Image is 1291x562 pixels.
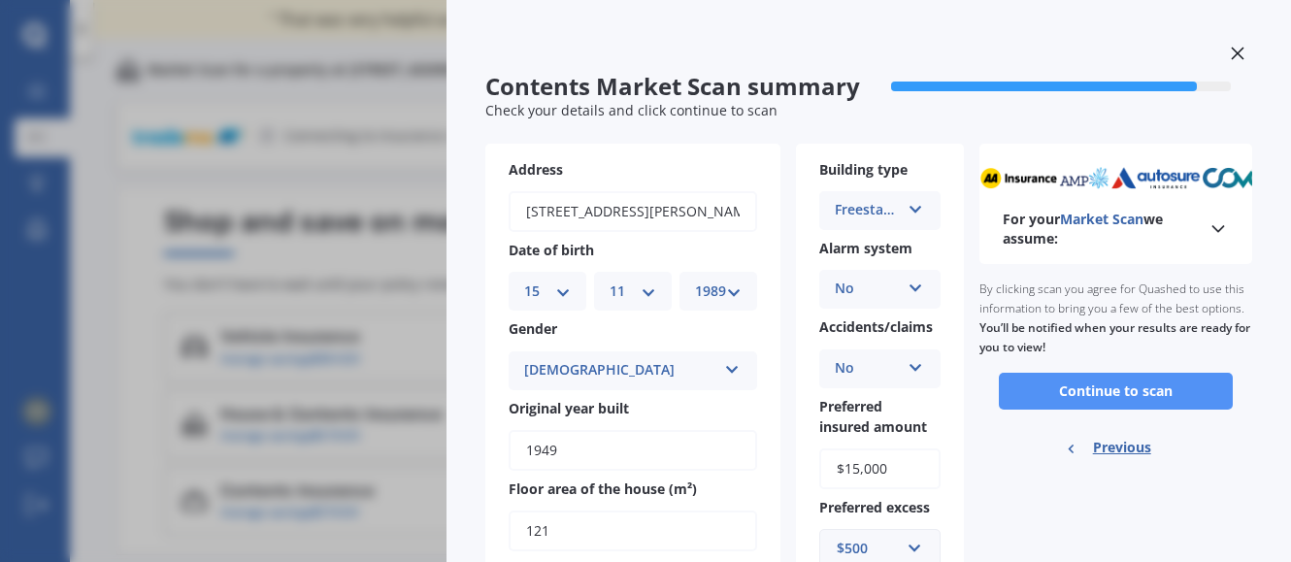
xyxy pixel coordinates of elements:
[1199,167,1266,189] img: cove_sm.webp
[1003,210,1208,248] b: For your we assume:
[485,73,869,101] span: Contents Market Scan summary
[1054,167,1108,189] img: amp_sm.png
[835,278,900,301] div: No
[509,479,697,498] span: Floor area of the house (m²)
[509,241,594,259] span: Date of birth
[819,239,912,257] span: Alarm system
[837,538,900,559] div: $500
[524,359,716,382] div: [DEMOGRAPHIC_DATA]
[1060,210,1143,228] span: Market Scan
[509,320,557,339] span: Gender
[819,318,933,337] span: Accidents/claims
[819,397,927,436] span: Preferred insured amount
[509,399,629,417] span: Original year built
[509,160,563,179] span: Address
[1108,167,1198,189] img: autosure_sm.webp
[1093,433,1151,462] span: Previous
[485,101,778,119] span: Check your details and click continue to scan
[977,167,1054,189] img: aa_sm.webp
[819,498,930,516] span: Preferred excess
[819,160,908,179] span: Building type
[979,264,1252,373] div: By clicking scan you agree for Quashed to use this information to bring you a few of the best opt...
[835,357,900,380] div: No
[979,319,1250,355] b: You’ll be notified when your results are ready for you to view!
[999,373,1233,410] button: Continue to scan
[835,199,900,222] div: Freestanding
[509,511,757,551] input: Enter floor area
